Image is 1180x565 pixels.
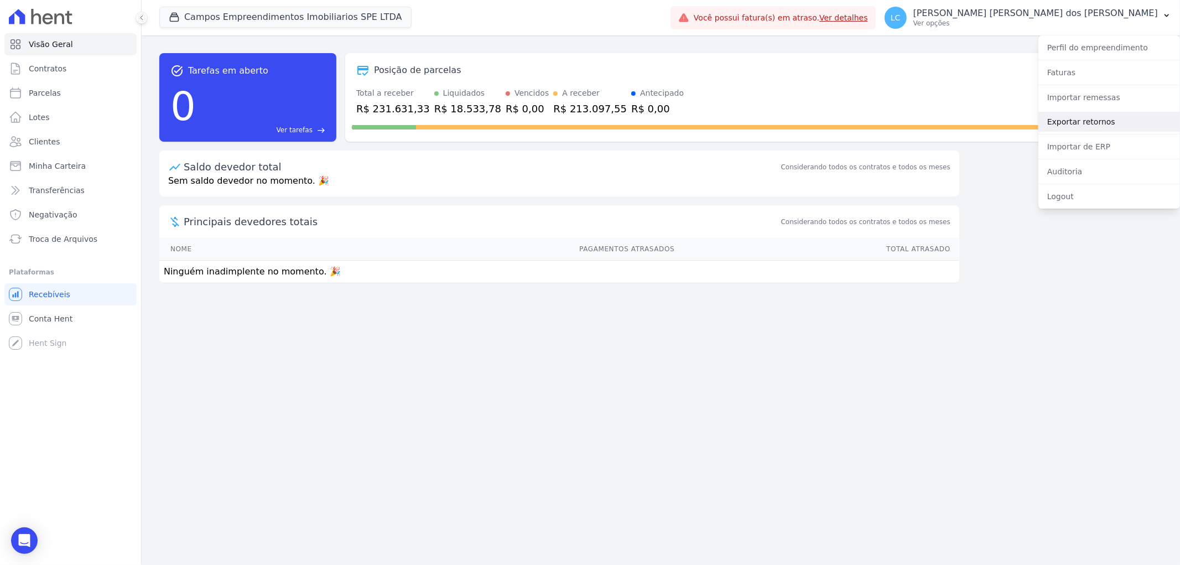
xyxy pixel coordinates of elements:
[277,125,313,135] span: Ver tarefas
[553,101,627,116] div: R$ 213.097,55
[4,155,137,177] a: Minha Carteira
[1038,162,1180,182] a: Auditoria
[1038,87,1180,107] a: Importar remessas
[29,39,73,50] span: Visão Geral
[4,131,137,153] a: Clientes
[29,87,61,99] span: Parcelas
[4,308,137,330] a: Conta Hent
[562,87,600,99] div: A receber
[506,101,549,116] div: R$ 0,00
[1038,112,1180,132] a: Exportar retornos
[4,179,137,201] a: Transferências
[170,77,196,135] div: 0
[29,160,86,172] span: Minha Carteira
[4,204,137,226] a: Negativação
[356,87,430,99] div: Total a receber
[159,7,412,28] button: Campos Empreendimentos Imobiliarios SPE LTDA
[694,12,868,24] span: Você possui fatura(s) em atraso.
[200,125,325,135] a: Ver tarefas east
[29,185,85,196] span: Transferências
[170,64,184,77] span: task_alt
[29,289,70,300] span: Recebíveis
[781,162,950,172] div: Considerando todos os contratos e todos os meses
[29,136,60,147] span: Clientes
[184,159,779,174] div: Saldo devedor total
[1038,137,1180,157] a: Importar de ERP
[302,238,675,261] th: Pagamentos Atrasados
[1038,38,1180,58] a: Perfil do empreendimento
[29,63,66,74] span: Contratos
[4,58,137,80] a: Contratos
[1038,63,1180,82] a: Faturas
[876,2,1180,33] button: LC [PERSON_NAME] [PERSON_NAME] dos [PERSON_NAME] Ver opções
[675,238,959,261] th: Total Atrasado
[4,106,137,128] a: Lotes
[356,101,430,116] div: R$ 231.631,33
[159,174,959,196] p: Sem saldo devedor no momento. 🎉
[781,217,950,227] span: Considerando todos os contratos e todos os meses
[514,87,549,99] div: Vencidos
[4,283,137,305] a: Recebíveis
[29,234,97,245] span: Troca de Arquivos
[1038,186,1180,206] a: Logout
[374,64,461,77] div: Posição de parcelas
[891,14,901,22] span: LC
[159,238,302,261] th: Nome
[11,527,38,554] div: Open Intercom Messenger
[188,64,268,77] span: Tarefas em aberto
[9,266,132,279] div: Plataformas
[317,126,325,134] span: east
[29,209,77,220] span: Negativação
[631,101,684,116] div: R$ 0,00
[184,214,779,229] span: Principais devedores totais
[159,261,959,283] td: Ninguém inadimplente no momento. 🎉
[4,33,137,55] a: Visão Geral
[29,112,50,123] span: Lotes
[640,87,684,99] div: Antecipado
[4,82,137,104] a: Parcelas
[819,13,868,22] a: Ver detalhes
[443,87,485,99] div: Liquidados
[29,313,72,324] span: Conta Hent
[913,8,1158,19] p: [PERSON_NAME] [PERSON_NAME] dos [PERSON_NAME]
[913,19,1158,28] p: Ver opções
[434,101,501,116] div: R$ 18.533,78
[4,228,137,250] a: Troca de Arquivos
